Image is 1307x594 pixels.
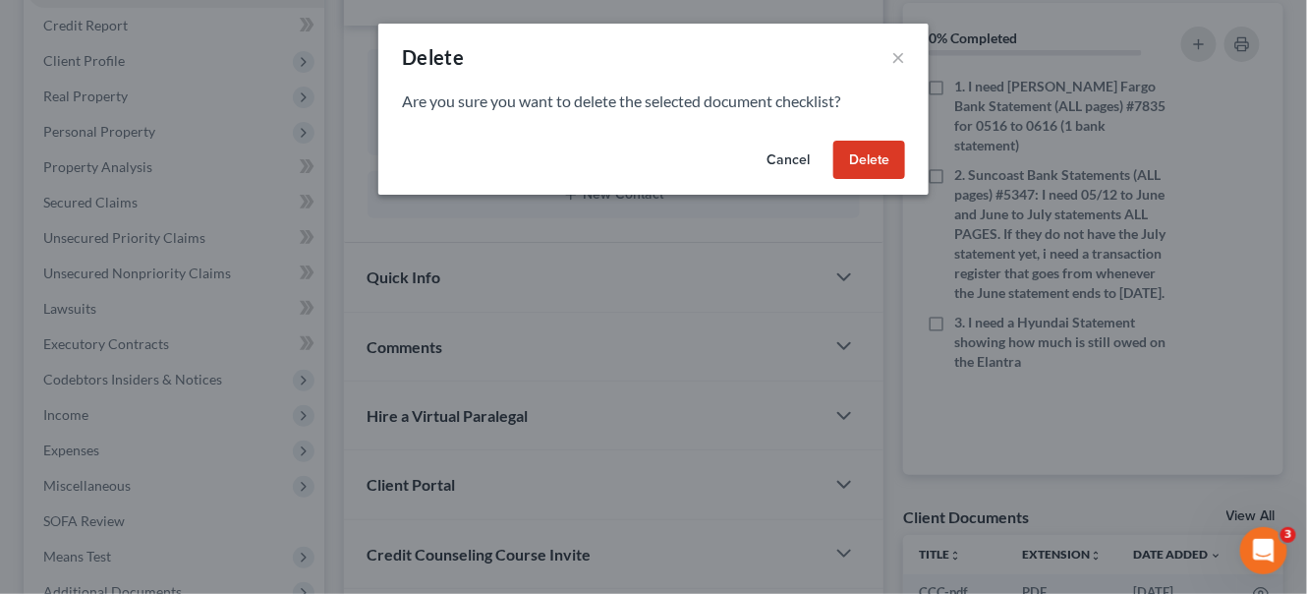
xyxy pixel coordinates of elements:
[1240,527,1287,574] iframe: Intercom live chat
[402,90,905,113] p: Are you sure you want to delete the selected document checklist?
[1280,527,1296,543] span: 3
[833,141,905,180] button: Delete
[402,43,464,71] div: Delete
[891,45,905,69] button: ×
[751,141,825,180] button: Cancel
